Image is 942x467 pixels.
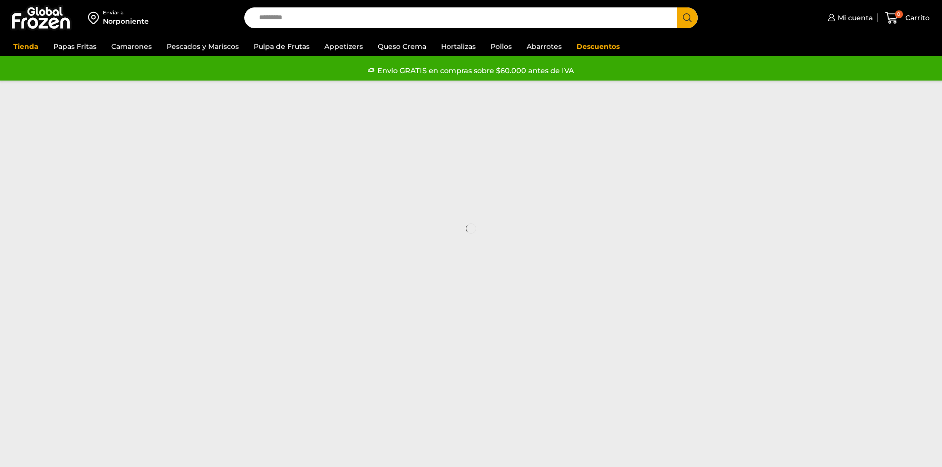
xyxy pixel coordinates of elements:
span: 0 [895,10,903,18]
a: Appetizers [319,37,368,56]
a: Pulpa de Frutas [249,37,314,56]
a: Hortalizas [436,37,481,56]
div: Norponiente [103,16,149,26]
a: Pollos [486,37,517,56]
span: Carrito [903,13,930,23]
a: Abarrotes [522,37,567,56]
a: Papas Fritas [48,37,101,56]
button: Search button [677,7,698,28]
a: Queso Crema [373,37,431,56]
a: Camarones [106,37,157,56]
img: address-field-icon.svg [88,9,103,26]
div: Enviar a [103,9,149,16]
a: 0 Carrito [883,6,932,30]
span: Mi cuenta [835,13,873,23]
a: Pescados y Mariscos [162,37,244,56]
a: Mi cuenta [825,8,873,28]
a: Descuentos [572,37,625,56]
a: Tienda [8,37,44,56]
